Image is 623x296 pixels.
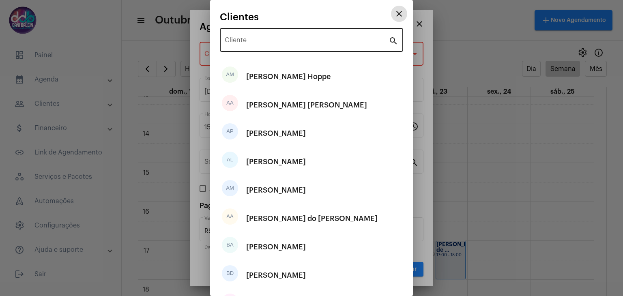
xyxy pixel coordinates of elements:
[246,206,378,231] div: [PERSON_NAME] do [PERSON_NAME]
[222,95,238,111] div: AA
[222,208,238,225] div: AA
[394,9,404,19] mat-icon: close
[225,38,389,45] input: Pesquisar cliente
[222,237,238,253] div: BA
[246,150,306,174] div: [PERSON_NAME]
[220,12,259,22] span: Clientes
[246,93,367,117] div: [PERSON_NAME] [PERSON_NAME]
[222,180,238,196] div: AM
[246,64,331,89] div: [PERSON_NAME] Hoppe
[222,152,238,168] div: AL
[246,178,306,202] div: [PERSON_NAME]
[222,66,238,83] div: AM
[246,263,306,287] div: [PERSON_NAME]
[389,36,398,45] mat-icon: search
[246,235,306,259] div: [PERSON_NAME]
[222,123,238,139] div: AP
[246,121,306,146] div: [PERSON_NAME]
[222,265,238,281] div: BD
